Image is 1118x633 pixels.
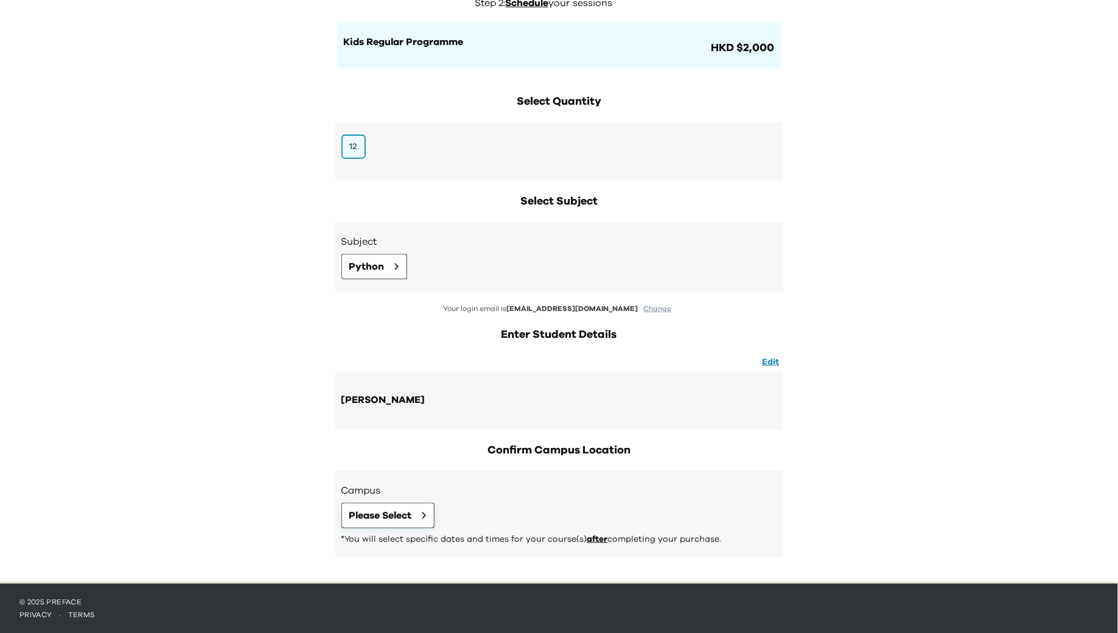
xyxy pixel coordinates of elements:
button: Edit [759,355,783,369]
button: Change [640,304,675,314]
button: 12 [341,135,366,159]
button: Please Select [341,503,435,528]
p: *You will select specific dates and times for your course(s) completing your purchase. [341,533,777,545]
a: terms [68,611,96,618]
span: HKD $2,000 [709,40,775,57]
h2: Enter Student Details [335,326,783,343]
span: Please Select [349,508,412,523]
a: privacy [19,611,52,618]
h2: Confirm Campus Location [335,442,783,459]
span: · [52,611,68,618]
h1: Kids Regular Programme [344,35,709,49]
span: after [587,535,608,544]
span: [EMAIL_ADDRESS][DOMAIN_NAME] [506,305,638,312]
p: Your login email is [335,304,783,314]
button: Python [341,254,407,279]
h3: Subject [341,234,777,249]
h3: Campus [341,483,777,498]
h2: Select Subject [335,193,783,210]
p: © 2025 Preface [19,597,1099,607]
div: [PERSON_NAME] [341,393,425,408]
span: Python [349,259,385,274]
h2: Select Quantity [335,93,783,110]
